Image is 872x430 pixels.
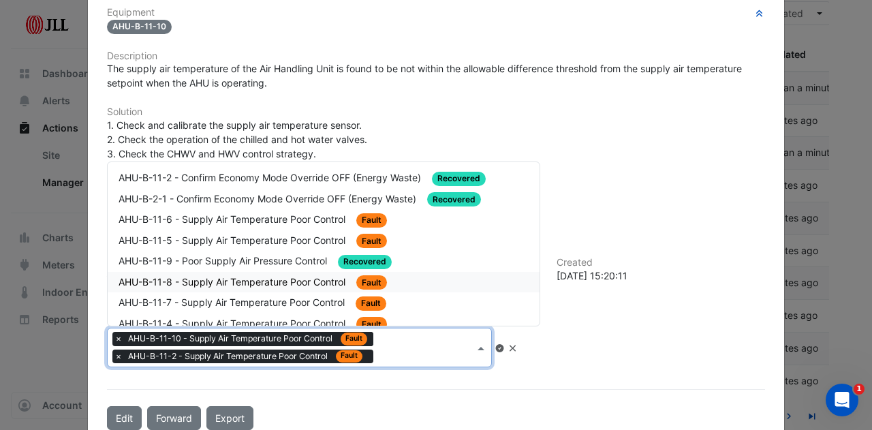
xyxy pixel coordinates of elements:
span: Fault [336,350,362,363]
span: AHU-B-11-2 - Supply Air Temperature Poor Control [125,350,369,363]
span: Recovered [338,255,392,269]
span: Recovered [432,172,486,186]
span: Recovered [427,192,481,206]
h6: Solution [107,106,765,118]
span: AHU-B-11-10 - Supply Air Temperature Poor Control [125,332,373,345]
span: Fault [356,296,386,311]
span: AHU-B-2-1 - Confirm Economy Mode Override OFF (Energy Waste) [119,193,419,204]
span: × [112,332,125,345]
div: [DATE] 15:20:11 [557,268,765,283]
span: AHU-B-11-10 [107,20,172,34]
span: Fault [356,234,387,248]
span: AHU-B-11-4 - Supply Air Temperature Poor Control [119,318,348,329]
span: AHU-B-11-5 - Supply Air Temperature Poor Control [119,234,348,246]
span: Fault [356,275,387,290]
span: Fault [356,317,387,331]
span: AHU-B-11-2 - Confirm Economy Mode Override OFF (Energy Waste) [119,172,424,183]
span: AHU-B-11-8 - Supply Air Temperature Poor Control [119,276,348,288]
span: AHU-B-11-7 - Supply Air Temperature Poor Control [119,296,347,308]
span: AHU-B-11-10 - Supply Air Temperature Poor Control [128,333,335,345]
h6: Created [557,257,765,268]
button: Edit [107,406,142,430]
h6: Equipment [107,7,765,18]
span: AHU-B-11-6 - Supply Air Temperature Poor Control [119,213,348,225]
span: Fault [341,333,367,345]
span: The supply air temperature of the Air Handling Unit is found to be not within the allowable diffe... [107,63,745,89]
span: AHU-B-11-2 - Supply Air Temperature Poor Control [128,350,330,363]
a: Export [206,406,253,430]
span: Fault [356,213,387,228]
h6: Description [107,50,765,62]
span: × [112,350,125,363]
span: AHU-B-11-9 - Poor Supply Air Pressure Control [119,255,330,266]
button: Forward [147,406,201,430]
span: 1 [854,384,865,395]
span: 1. Check and calibrate the supply air temperature sensor. 2. Check the operation of the chilled a... [107,119,367,159]
div: Options List [108,162,540,326]
iframe: Intercom live chat [826,384,858,416]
